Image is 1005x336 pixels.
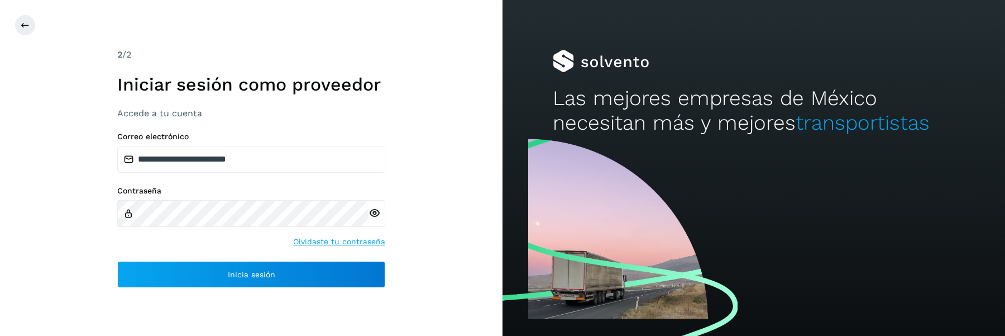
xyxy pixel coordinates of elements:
button: Inicia sesión [117,261,385,288]
div: /2 [117,48,385,61]
h3: Accede a tu cuenta [117,108,385,119]
a: Olvidaste tu contraseña [293,236,385,248]
label: Correo electrónico [117,132,385,141]
span: 2 [117,49,122,60]
h1: Iniciar sesión como proveedor [117,74,385,95]
span: Inicia sesión [228,271,275,278]
h2: Las mejores empresas de México necesitan más y mejores [553,86,955,136]
span: transportistas [796,111,930,135]
label: Contraseña [117,186,385,196]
